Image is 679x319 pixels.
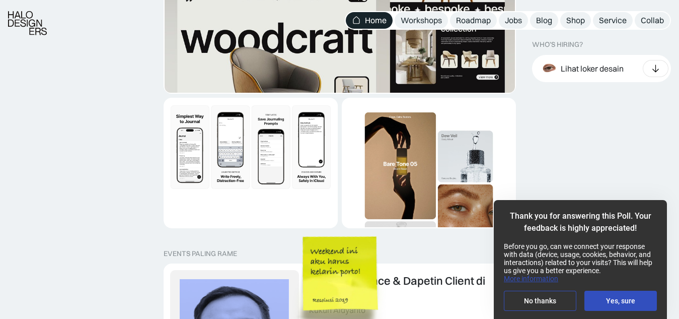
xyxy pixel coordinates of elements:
[342,98,516,228] a: Dynamic Image
[505,15,522,26] div: Jobs
[346,12,393,29] a: Home
[164,249,237,258] div: EVENTS PALING RAME
[456,15,491,26] div: Roadmap
[450,12,497,29] a: Roadmap
[641,15,664,26] div: Collab
[395,12,448,29] a: Workshops
[561,63,624,74] div: Lihat loker desain
[560,12,591,29] a: Shop
[536,15,552,26] div: Blog
[504,242,657,275] p: Before you go, can we connect your response with data (device, usage, cookies, behavior, and inte...
[532,40,583,49] div: WHO’S HIRING?
[635,12,670,29] a: Collab
[584,291,657,311] button: Yes, sure
[566,15,585,26] div: Shop
[164,98,338,228] a: Dynamic Image
[165,99,337,196] img: Dynamic Image
[504,275,558,283] a: More information
[343,99,515,271] img: Dynamic Image
[401,15,442,26] div: Workshops
[504,291,576,311] button: No thanks
[499,12,528,29] a: Jobs
[599,15,627,26] div: Service
[593,12,633,29] a: Service
[530,12,558,29] a: Blog
[365,15,387,26] div: Home
[504,208,657,234] h2: Thank you for answering this Poll. Your feedback is highly appreciated!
